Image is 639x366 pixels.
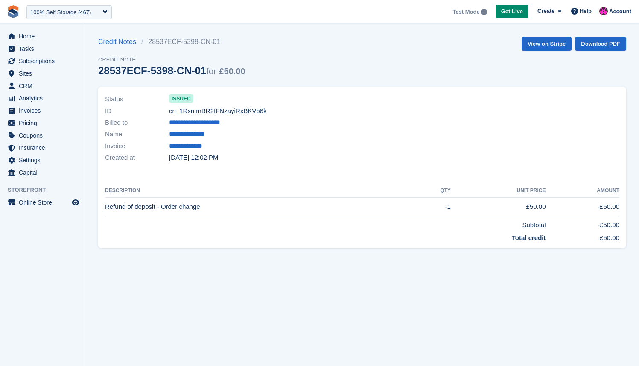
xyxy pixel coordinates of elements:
span: issued [169,94,193,103]
span: Get Live [501,7,523,16]
a: menu [4,105,81,117]
a: Download PDF [575,37,626,51]
span: Status [105,94,169,104]
th: Description [105,184,416,198]
td: Subtotal [105,217,546,230]
th: Amount [546,184,620,198]
span: Analytics [19,92,70,104]
span: Billed to [105,118,169,128]
span: Online Store [19,196,70,208]
span: Home [19,30,70,42]
td: Refund of deposit - Order change [105,197,416,217]
a: menu [4,67,81,79]
a: menu [4,30,81,42]
span: Sites [19,67,70,79]
a: View on Stripe [522,37,572,51]
h1: 28537ECF-5398-CN-01 [98,65,245,76]
a: menu [4,129,81,141]
span: Invoices [19,105,70,117]
span: Pricing [19,117,70,129]
span: Create [537,7,554,15]
th: Unit Price [451,184,546,198]
img: stora-icon-8386f47178a22dfd0bd8f6a31ec36ba5ce8667c1dd55bd0f319d3a0aa187defe.svg [7,5,20,18]
a: menu [4,196,81,208]
span: Subscriptions [19,55,70,67]
td: -£50.00 [546,197,620,217]
a: menu [4,80,81,92]
span: Account [609,7,631,16]
span: ID [105,106,169,116]
img: Jamie Carroll [599,7,608,15]
nav: breadcrumbs [98,37,245,47]
td: -1 [416,197,451,217]
img: icon-info-grey-7440780725fd019a000dd9b08b2336e03edf1995a4989e88bcd33f0948082b44.svg [481,9,487,15]
span: Name [105,129,169,139]
div: 100% Self Storage (467) [30,8,91,17]
span: Test Mode [452,8,479,16]
a: Credit Notes [98,37,141,47]
td: £50.00 [546,230,620,243]
td: -£50.00 [546,217,620,230]
span: £50.00 [219,67,245,76]
time: 2025-08-19 11:02:04 UTC [169,153,219,163]
span: Credit Note [98,56,245,64]
span: Created at [105,153,169,163]
a: menu [4,154,81,166]
a: menu [4,55,81,67]
span: Coupons [19,129,70,141]
a: menu [4,43,81,55]
a: menu [4,117,81,129]
a: menu [4,142,81,154]
span: Settings [19,154,70,166]
span: for [206,67,216,76]
span: CRM [19,80,70,92]
a: Get Live [496,5,528,19]
span: Insurance [19,142,70,154]
span: Help [580,7,592,15]
strong: Total credit [512,234,546,241]
a: menu [4,167,81,179]
a: Preview store [70,197,81,208]
span: Capital [19,167,70,179]
span: cn_1RxnImBR2IFNzayiRxBKVb6k [169,106,266,116]
span: Invoice [105,141,169,151]
span: Tasks [19,43,70,55]
a: menu [4,92,81,104]
span: Storefront [8,186,85,194]
td: £50.00 [451,197,546,217]
th: QTY [416,184,451,198]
